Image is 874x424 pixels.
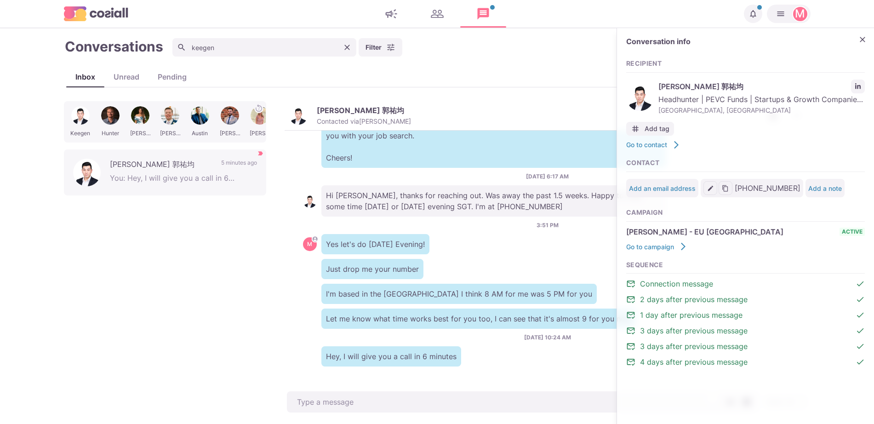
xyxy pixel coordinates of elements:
span: [PERSON_NAME] - EU [GEOGRAPHIC_DATA] [626,226,783,237]
button: Filter [359,38,402,57]
div: Pending [149,71,196,82]
a: LinkedIn profile link [851,80,865,93]
p: Let me know what time works best for you too, I can see that it's almost 9 for you now [321,309,636,329]
p: 3:51 PM [537,221,559,229]
span: [PHONE_NUMBER] [735,183,800,194]
img: Keegen Quek 郭祐均 [303,194,317,208]
span: 3 days after previous message [640,341,748,352]
button: Martin [767,5,811,23]
img: logo [64,6,128,21]
div: Martin [795,8,805,19]
img: Keegen Quek 郭祐均 [73,159,101,186]
span: 2 days after previous message [640,294,748,305]
div: Unread [104,71,149,82]
span: active [840,228,865,236]
span: [PERSON_NAME] 郭祐均 [658,81,846,92]
h3: Recipient [626,60,865,68]
img: Keegen Quek 郭祐均 [289,106,308,125]
span: 3 days after previous message [640,325,748,336]
p: Hi [PERSON_NAME], thanks for reaching out. Was away the past 1.5 weeks. Happy to chat some time [... [321,185,666,217]
button: Clear [340,40,354,54]
p: Hey, I will give you a call in 6 minutes [321,346,461,367]
p: [PERSON_NAME] 郭祐均 [317,106,404,115]
img: Keegen Quek 郭祐均 [626,83,654,111]
button: Add tag [626,122,674,136]
a: Go to contact [626,140,681,149]
h3: Campaign [626,209,865,217]
div: Inbox [66,71,104,82]
input: Search conversations [172,38,356,57]
h1: Conversations [65,38,163,55]
p: Contacted via [PERSON_NAME] [317,117,411,126]
p: Yes let's do [DATE] Evening! [321,234,429,254]
span: 4 days after previous message [640,356,748,367]
button: Edit [703,181,717,195]
button: Close [856,33,869,46]
span: [GEOGRAPHIC_DATA], [GEOGRAPHIC_DATA] [658,105,865,115]
p: You: Hey, I will give you a call in 6 minutes [110,172,257,186]
p: [DATE] 6:17 AM [526,172,569,181]
h2: Conversation info [626,37,851,46]
h3: Contact [626,159,865,167]
button: Add an email address [629,184,696,192]
button: Notifications [744,5,762,23]
p: I'm based in the [GEOGRAPHIC_DATA] I think 8 AM for me was 5 PM for you [321,284,597,304]
h3: Sequence [626,261,865,269]
span: Connection message [640,278,713,289]
button: Copy [719,181,732,195]
button: Add a note [808,184,842,192]
p: [DATE] 10:24 AM [524,333,571,342]
span: 1 day after previous message [640,309,743,321]
p: Just drop me your number [321,259,423,279]
p: 5 minutes ago [221,159,257,172]
textarea: To enrich screen reader interactions, please activate Accessibility in Grammarly extension settings [287,391,758,413]
svg: avatar [312,236,317,241]
button: Keegen Quek 郭祐均[PERSON_NAME] 郭祐均Contacted via[PERSON_NAME] [289,106,411,126]
a: Go to campaign [626,242,688,251]
div: Martin [307,241,312,247]
p: [PERSON_NAME] 郭祐均 [110,159,212,172]
span: Headhunter | PEVC Funds | Startups & Growth Companies | Artificial Intelligence [658,94,865,105]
